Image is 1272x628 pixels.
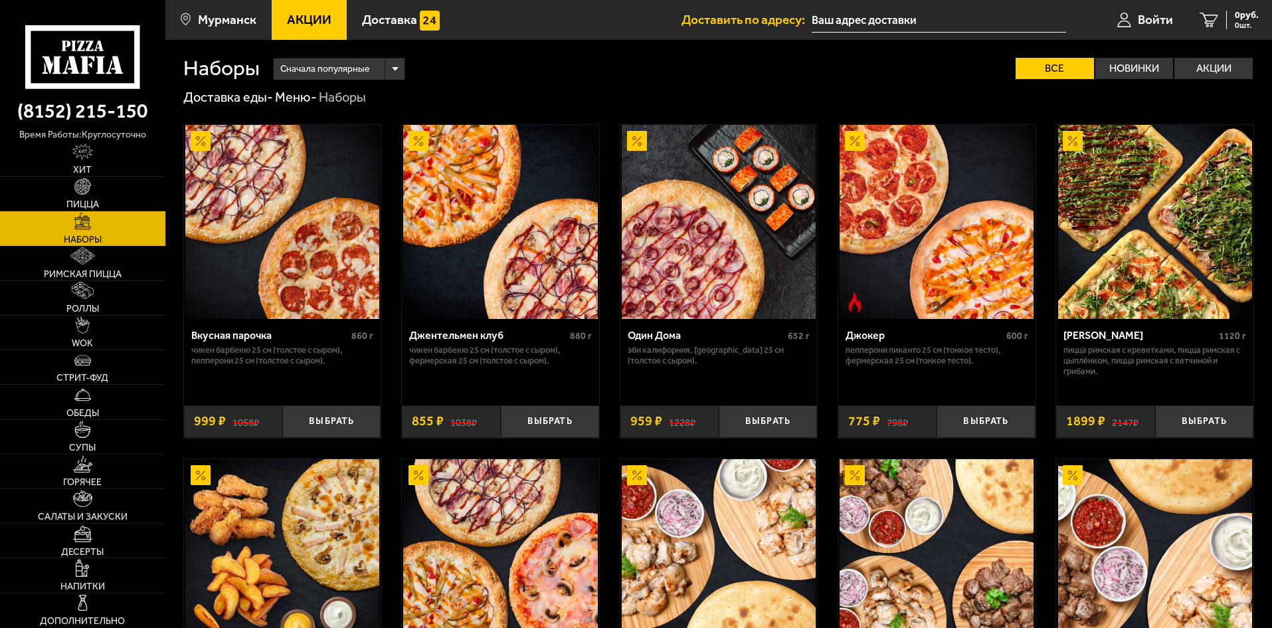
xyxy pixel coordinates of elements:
[630,415,662,428] span: 959 ₽
[409,329,567,342] div: Джентельмен клуб
[319,89,366,106] div: Наборы
[280,56,369,82] span: Сначала популярные
[191,465,211,485] img: Акционный
[1063,465,1083,485] img: Акционный
[402,125,599,319] a: АкционныйДжентельмен клуб
[627,465,647,485] img: Акционный
[1112,415,1138,428] s: 2147 ₽
[194,415,226,428] span: 999 ₽
[1006,330,1028,342] span: 600 г
[1063,131,1083,151] img: Акционный
[185,125,379,319] img: Вкусная парочка
[409,465,428,485] img: Акционный
[287,13,331,26] span: Акции
[191,131,211,151] img: Акционный
[409,345,592,366] p: Чикен Барбекю 25 см (толстое с сыром), Фермерская 25 см (толстое с сыром).
[66,409,99,418] span: Обеды
[846,329,1003,342] div: Джокер
[69,443,96,453] span: Супы
[63,478,102,487] span: Горячее
[1235,21,1259,29] span: 0 шт.
[681,13,812,26] span: Доставить по адресу:
[56,373,108,383] span: Стрит-фуд
[184,125,381,319] a: АкционныйВкусная парочка
[1155,405,1253,438] button: Выбрать
[412,415,444,428] span: 855 ₽
[232,415,259,428] s: 1058 ₽
[183,58,260,79] h1: Наборы
[1095,58,1174,79] label: Новинки
[66,304,99,314] span: Роллы
[191,345,374,366] p: Чикен Барбекю 25 см (толстое с сыром), Пепперони 25 см (толстое с сыром).
[570,330,592,342] span: 880 г
[719,405,817,438] button: Выбрать
[420,11,440,31] img: 15daf4d41897b9f0e9f617042186c801.svg
[628,329,785,342] div: Один Дома
[450,415,477,428] s: 1038 ₽
[72,339,93,348] span: WOK
[1174,58,1253,79] label: Акции
[275,89,317,105] a: Меню-
[620,125,818,319] a: АкционныйОдин Дома
[845,292,865,312] img: Острое блюдо
[362,13,417,26] span: Доставка
[622,125,816,319] img: Один Дома
[66,200,99,209] span: Пицца
[73,165,92,175] span: Хит
[44,270,122,279] span: Римская пицца
[1058,125,1252,319] img: Мама Миа
[669,415,695,428] s: 1228 ₽
[61,548,104,557] span: Десерты
[351,330,373,342] span: 860 г
[1235,11,1259,20] span: 0 руб.
[812,8,1066,33] input: Ваш адрес доставки
[838,125,1036,319] a: АкционныйОстрое блюдоДжокер
[628,345,810,366] p: Эби Калифорния, [GEOGRAPHIC_DATA] 25 см (толстое с сыром).
[1056,125,1253,319] a: АкционныйМама Миа
[1063,345,1246,377] p: Пицца Римская с креветками, Пицца Римская с цыплёнком, Пицца Римская с ветчиной и грибами.
[937,405,1035,438] button: Выбрать
[1063,329,1216,342] div: [PERSON_NAME]
[60,582,105,591] span: Напитки
[403,125,597,319] img: Джентельмен клуб
[1138,13,1173,26] span: Войти
[845,465,865,485] img: Акционный
[1219,330,1246,342] span: 1120 г
[887,415,908,428] s: 798 ₽
[846,345,1028,366] p: Пепперони Пиканто 25 см (тонкое тесто), Фермерская 25 см (тонкое тесто).
[840,125,1034,319] img: Джокер
[848,415,880,428] span: 775 ₽
[627,131,647,151] img: Акционный
[282,405,381,438] button: Выбрать
[409,131,428,151] img: Акционный
[501,405,599,438] button: Выбрать
[845,131,865,151] img: Акционный
[40,617,125,626] span: Дополнительно
[64,235,102,245] span: Наборы
[38,512,128,522] span: Салаты и закуски
[191,329,349,342] div: Вкусная парочка
[788,330,810,342] span: 652 г
[198,13,256,26] span: Мурманск
[183,89,273,105] a: Доставка еды-
[1016,58,1094,79] label: Все
[1066,415,1105,428] span: 1899 ₽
